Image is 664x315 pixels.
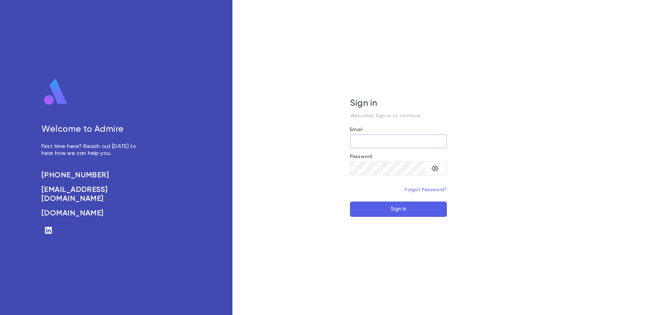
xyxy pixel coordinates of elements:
[350,127,362,132] label: Email
[41,209,144,218] a: [DOMAIN_NAME]
[350,154,372,159] label: Password
[41,124,144,135] h5: Welcome to Admire
[350,202,447,217] button: Sign In
[428,161,442,175] button: toggle password visibility
[41,78,70,106] img: logo
[405,187,447,192] a: Forgot Password?
[41,143,144,157] p: First time here? Reach out [DATE] to hear how we can help you.
[350,99,447,109] h5: Sign in
[41,171,144,180] a: [PHONE_NUMBER]
[41,185,144,203] a: [EMAIL_ADDRESS][DOMAIN_NAME]
[350,113,447,119] p: Welcome! Sign in to continue.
